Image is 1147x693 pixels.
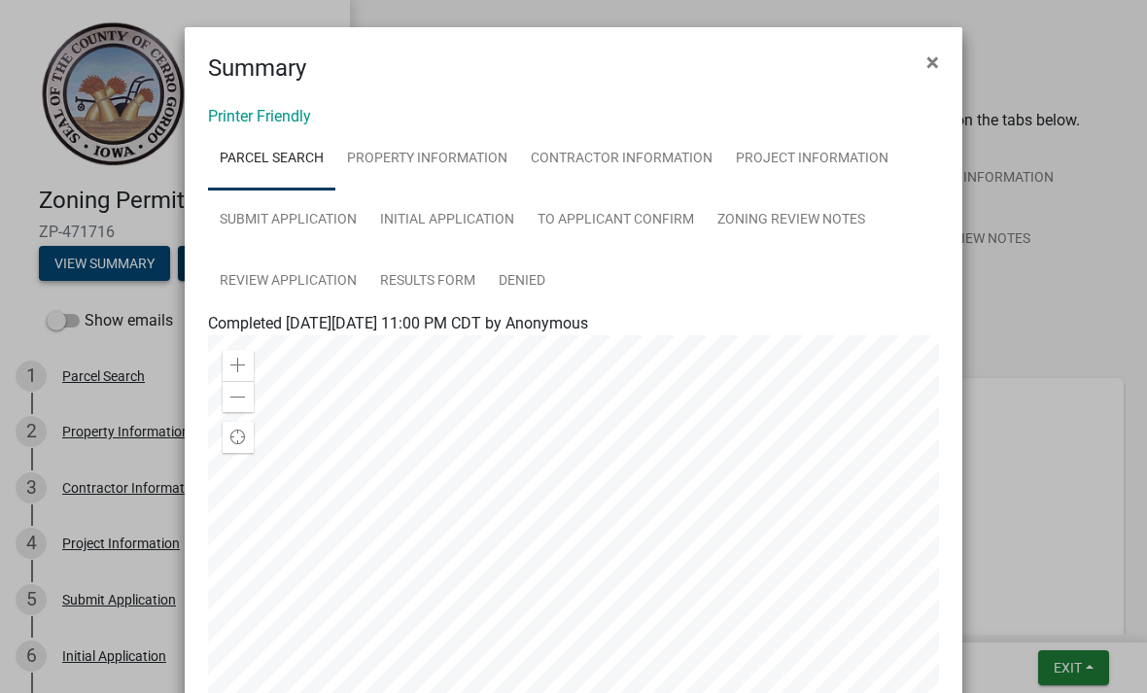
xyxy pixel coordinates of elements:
[208,107,311,125] a: Printer Friendly
[487,251,557,313] a: Denied
[208,128,335,191] a: Parcel Search
[208,51,306,86] h4: Summary
[223,381,254,412] div: Zoom out
[519,128,724,191] a: Contractor Information
[368,251,487,313] a: Results Form
[335,128,519,191] a: Property Information
[706,190,877,252] a: Zoning Review Notes
[223,422,254,453] div: Find my location
[368,190,526,252] a: Initial Application
[208,251,368,313] a: Review Application
[926,49,939,76] span: ×
[724,128,900,191] a: Project Information
[223,350,254,381] div: Zoom in
[911,35,955,89] button: Close
[208,190,368,252] a: Submit Application
[526,190,706,252] a: To Applicant Confirm
[208,314,588,332] span: Completed [DATE][DATE] 11:00 PM CDT by Anonymous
